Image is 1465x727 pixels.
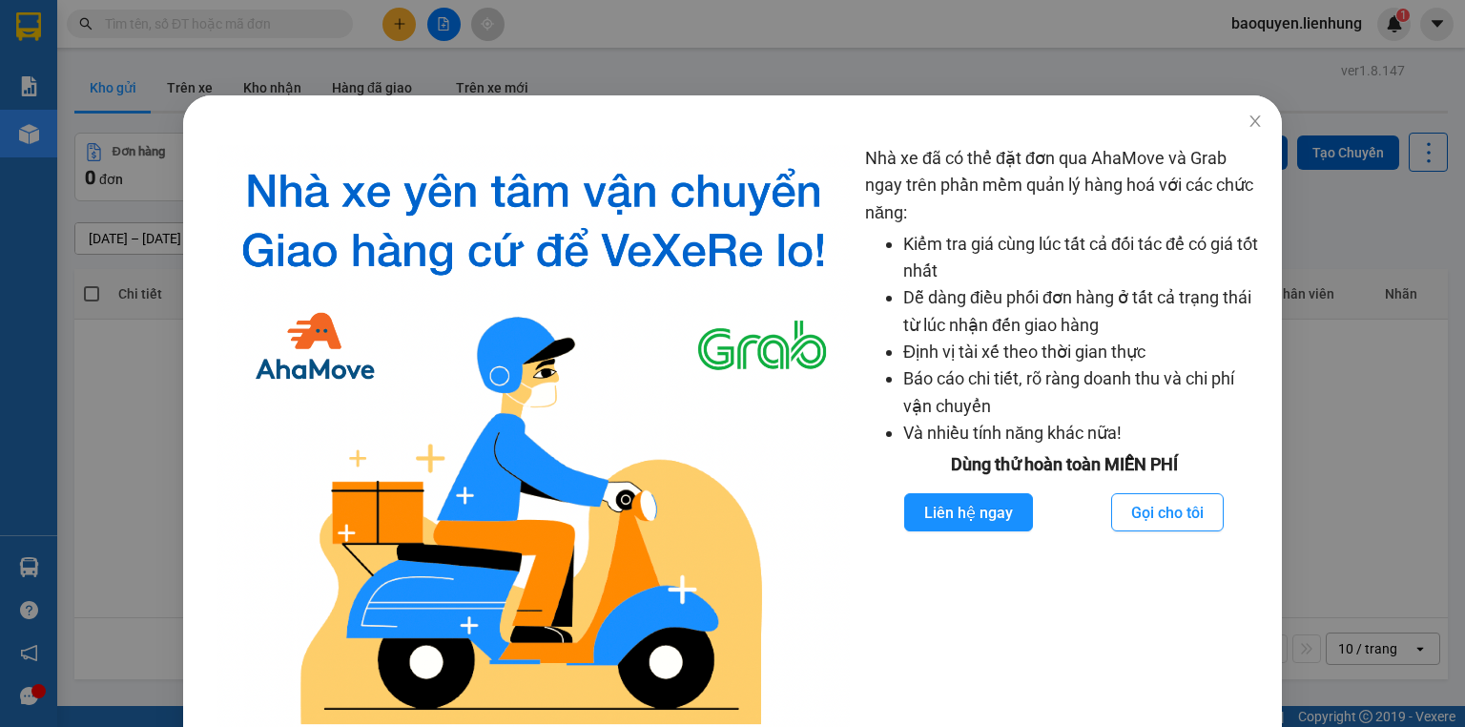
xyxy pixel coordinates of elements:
button: Gọi cho tôi [1111,493,1224,531]
button: Close [1228,95,1282,149]
li: Dễ dàng điều phối đơn hàng ở tất cả trạng thái từ lúc nhận đến giao hàng [903,284,1263,339]
li: Báo cáo chi tiết, rõ ràng doanh thu và chi phí vận chuyển [903,365,1263,420]
span: Liên hệ ngay [924,501,1013,525]
span: close [1248,114,1263,129]
span: Gọi cho tôi [1131,501,1204,525]
li: Và nhiều tính năng khác nữa! [903,420,1263,447]
div: Dùng thử hoàn toàn MIỄN PHÍ [865,451,1263,478]
button: Liên hệ ngay [904,493,1033,531]
li: Định vị tài xế theo thời gian thực [903,339,1263,365]
li: Kiểm tra giá cùng lúc tất cả đối tác để có giá tốt nhất [903,231,1263,285]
